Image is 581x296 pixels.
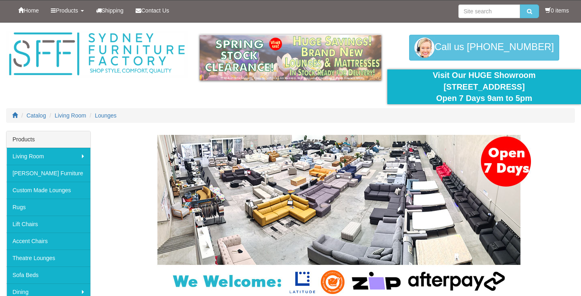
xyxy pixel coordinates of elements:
[90,0,130,21] a: Shipping
[545,6,569,15] li: 0 items
[200,35,381,80] img: spring-sale.gif
[6,216,90,233] a: Lift Chairs
[6,31,188,78] img: Sydney Furniture Factory
[102,7,124,14] span: Shipping
[6,267,90,283] a: Sofa Beds
[27,112,46,119] a: Catalog
[6,250,90,267] a: Theatre Lounges
[12,0,45,21] a: Home
[393,69,575,104] div: Visit Our HUGE Showroom [STREET_ADDRESS] Open 7 Days 9am to 5pm
[137,135,541,296] img: Lounges
[24,7,39,14] span: Home
[56,7,78,14] span: Products
[6,182,90,199] a: Custom Made Lounges
[6,165,90,182] a: [PERSON_NAME] Furniture
[6,131,90,148] div: Products
[141,7,169,14] span: Contact Us
[45,0,90,21] a: Products
[6,148,90,165] a: Living Room
[458,4,520,18] input: Site search
[6,233,90,250] a: Accent Chairs
[55,112,86,119] a: Living Room
[95,112,117,119] a: Lounges
[6,199,90,216] a: Rugs
[130,0,175,21] a: Contact Us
